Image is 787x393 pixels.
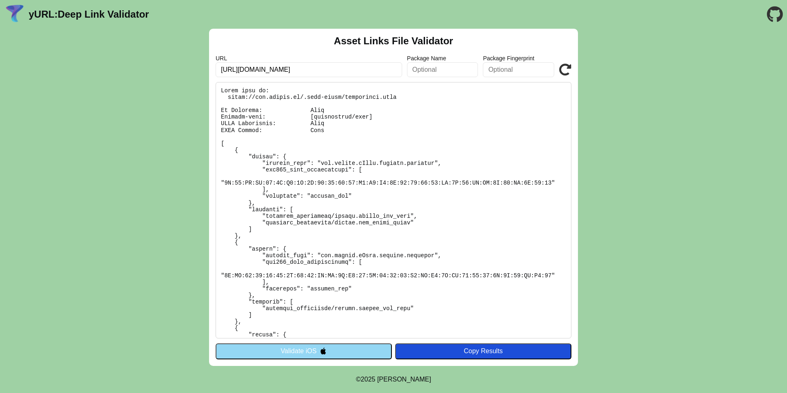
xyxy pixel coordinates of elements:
[4,4,25,25] img: yURL Logo
[334,35,453,47] h2: Asset Links File Validator
[320,347,327,354] img: appleIcon.svg
[407,55,478,62] label: Package Name
[356,366,431,393] footer: ©
[483,55,554,62] label: Package Fingerprint
[216,55,402,62] label: URL
[216,343,392,359] button: Validate iOS
[29,9,149,20] a: yURL:Deep Link Validator
[407,62,478,77] input: Optional
[377,376,431,383] a: Michael Ibragimchayev's Personal Site
[399,347,567,355] div: Copy Results
[361,376,375,383] span: 2025
[483,62,554,77] input: Optional
[216,62,402,77] input: Required
[216,82,571,338] pre: Lorem ipsu do: sitam://con.adipis.el/.sedd-eiusm/temporinci.utla Et Dolorema: Aliq Enimadm-veni: ...
[395,343,571,359] button: Copy Results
